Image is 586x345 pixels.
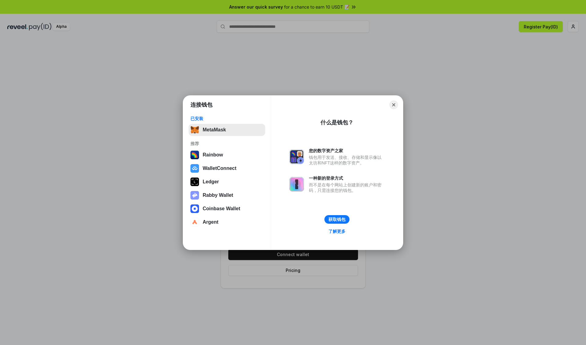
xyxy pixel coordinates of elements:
[203,179,219,185] div: Ledger
[203,219,219,225] div: Argent
[189,162,265,174] button: WalletConnect
[189,216,265,228] button: Argent
[324,215,349,224] button: 获取钱包
[309,148,385,153] div: 您的数字资产之家
[189,149,265,161] button: Rainbow
[389,101,398,109] button: Close
[203,206,240,211] div: Coinbase Wallet
[309,155,385,166] div: 钱包用于发送、接收、存储和显示像以太坊和NFT这样的数字资产。
[190,191,199,200] img: svg+xml,%3Csvg%20xmlns%3D%22http%3A%2F%2Fwww.w3.org%2F2000%2Fsvg%22%20fill%3D%22none%22%20viewBox...
[190,116,263,121] div: 已安装
[190,141,263,146] div: 推荐
[189,124,265,136] button: MetaMask
[203,152,223,158] div: Rainbow
[309,182,385,193] div: 而不是在每个网站上创建新的账户和密码，只需连接您的钱包。
[328,229,345,234] div: 了解更多
[203,127,226,133] div: MetaMask
[190,218,199,226] img: svg+xml,%3Csvg%20width%3D%2228%22%20height%3D%2228%22%20viewBox%3D%220%200%2028%2028%22%20fill%3D...
[189,189,265,201] button: Rabby Wallet
[203,166,237,171] div: WalletConnect
[309,175,385,181] div: 一种新的登录方式
[189,176,265,188] button: Ledger
[190,151,199,159] img: svg+xml,%3Csvg%20width%3D%22120%22%20height%3D%22120%22%20viewBox%3D%220%200%20120%20120%22%20fil...
[190,178,199,186] img: svg+xml,%3Csvg%20xmlns%3D%22http%3A%2F%2Fwww.w3.org%2F2000%2Fsvg%22%20width%3D%2228%22%20height%3...
[320,119,353,126] div: 什么是钱包？
[325,227,349,235] a: 了解更多
[203,193,233,198] div: Rabby Wallet
[289,177,304,192] img: svg+xml,%3Csvg%20xmlns%3D%22http%3A%2F%2Fwww.w3.org%2F2000%2Fsvg%22%20fill%3D%22none%22%20viewBox...
[190,164,199,173] img: svg+xml,%3Csvg%20width%3D%2228%22%20height%3D%2228%22%20viewBox%3D%220%200%2028%2028%22%20fill%3D...
[189,203,265,215] button: Coinbase Wallet
[190,101,212,108] h1: 连接钱包
[328,217,345,222] div: 获取钱包
[190,126,199,134] img: svg+xml,%3Csvg%20fill%3D%22none%22%20height%3D%2233%22%20viewBox%3D%220%200%2035%2033%22%20width%...
[289,149,304,164] img: svg+xml,%3Csvg%20xmlns%3D%22http%3A%2F%2Fwww.w3.org%2F2000%2Fsvg%22%20fill%3D%22none%22%20viewBox...
[190,204,199,213] img: svg+xml,%3Csvg%20width%3D%2228%22%20height%3D%2228%22%20viewBox%3D%220%200%2028%2028%22%20fill%3D...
